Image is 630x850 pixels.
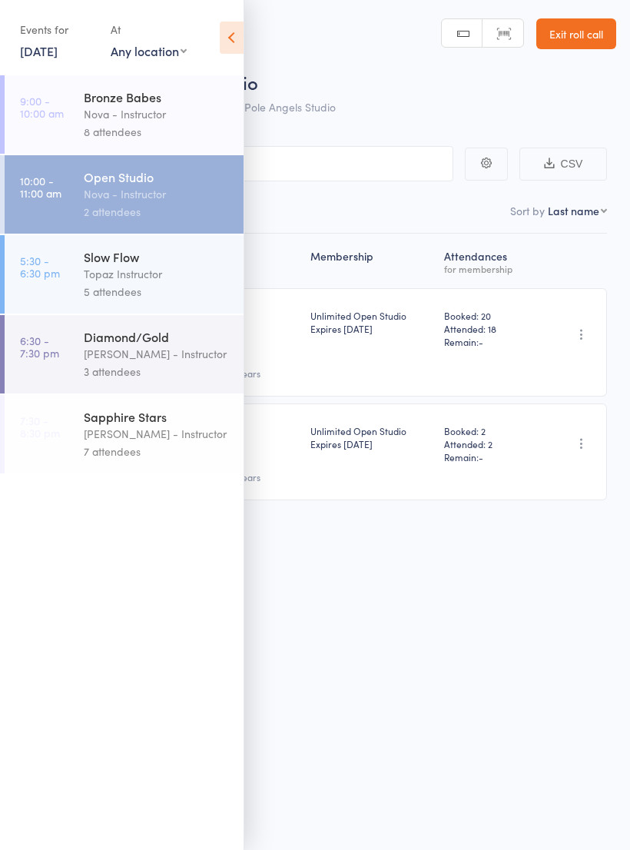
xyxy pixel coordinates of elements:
[20,174,61,199] time: 10:00 - 11:00 am
[548,203,599,218] div: Last name
[5,75,244,154] a: 9:00 -10:00 amBronze BabesNova - Instructor8 attendees
[519,148,607,181] button: CSV
[304,241,438,281] div: Membership
[244,99,336,115] span: Pole Angels Studio
[84,408,230,425] div: Sapphire Stars
[84,443,230,460] div: 7 attendees
[20,42,58,59] a: [DATE]
[5,235,244,314] a: 5:30 -6:30 pmSlow FlowTopaz Instructor5 attendees
[84,123,230,141] div: 8 attendees
[5,155,244,234] a: 10:00 -11:00 amOpen StudioNova - Instructor2 attendees
[20,254,60,279] time: 5:30 - 6:30 pm
[84,283,230,300] div: 5 attendees
[84,203,230,221] div: 2 attendees
[444,322,532,335] span: Attended: 18
[444,437,532,450] span: Attended: 2
[111,42,187,59] div: Any location
[84,88,230,105] div: Bronze Babes
[84,105,230,123] div: Nova - Instructor
[84,345,230,363] div: [PERSON_NAME] - Instructor
[84,248,230,265] div: Slow Flow
[310,309,432,335] div: Unlimited Open Studio
[479,450,483,463] span: -
[5,395,244,473] a: 7:30 -8:30 pmSapphire Stars[PERSON_NAME] - Instructor7 attendees
[20,334,59,359] time: 6:30 - 7:30 pm
[20,95,64,119] time: 9:00 - 10:00 am
[84,168,230,185] div: Open Studio
[84,265,230,283] div: Topaz Instructor
[510,203,545,218] label: Sort by
[310,437,432,450] div: Expires [DATE]
[20,17,95,42] div: Events for
[20,414,60,439] time: 7:30 - 8:30 pm
[310,322,432,335] div: Expires [DATE]
[84,425,230,443] div: [PERSON_NAME] - Instructor
[444,335,532,348] span: Remain:
[444,309,532,322] span: Booked: 20
[479,335,483,348] span: -
[444,450,532,463] span: Remain:
[84,363,230,380] div: 3 attendees
[84,185,230,203] div: Nova - Instructor
[5,315,244,393] a: 6:30 -7:30 pmDiamond/Gold[PERSON_NAME] - Instructor3 attendees
[111,17,187,42] div: At
[438,241,538,281] div: Atten­dances
[444,424,532,437] span: Booked: 2
[84,328,230,345] div: Diamond/Gold
[444,264,532,274] div: for membership
[310,424,432,450] div: Unlimited Open Studio
[536,18,616,49] a: Exit roll call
